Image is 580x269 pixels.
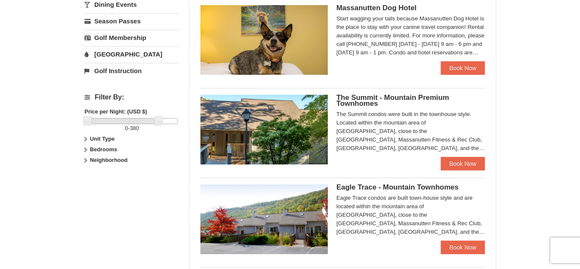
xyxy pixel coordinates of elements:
[336,14,485,57] div: Start wagging your tails because Massanutten Dog Hotel is the place to stay with your canine trav...
[336,4,417,12] span: Massanutten Dog Hotel
[90,157,128,163] strong: Neighborhood
[84,30,179,45] a: Golf Membership
[200,5,328,75] img: 27428181-5-81c892a3.jpg
[90,146,117,153] strong: Bedrooms
[84,63,179,79] a: Golf Instruction
[84,13,179,29] a: Season Passes
[336,194,485,236] div: Eagle Trace condos are built town-house style and are located within the mountain area of [GEOGRA...
[200,184,328,254] img: 19218983-1-9b289e55.jpg
[336,183,459,191] span: Eagle Trace - Mountain Townhomes
[336,110,485,153] div: The Summit condos were built in the townhouse style. Located within the mountain area of [GEOGRAP...
[84,93,179,101] h4: Filter By:
[84,108,147,115] strong: Price per Night: (USD $)
[130,125,139,131] span: 380
[125,125,128,131] span: 0
[441,61,485,75] a: Book Now
[441,241,485,254] a: Book Now
[336,93,449,108] span: The Summit - Mountain Premium Townhomes
[84,46,179,62] a: [GEOGRAPHIC_DATA]
[441,157,485,170] a: Book Now
[200,95,328,164] img: 19219034-1-0eee7e00.jpg
[84,124,179,133] label: -
[90,136,115,142] strong: Unit Type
